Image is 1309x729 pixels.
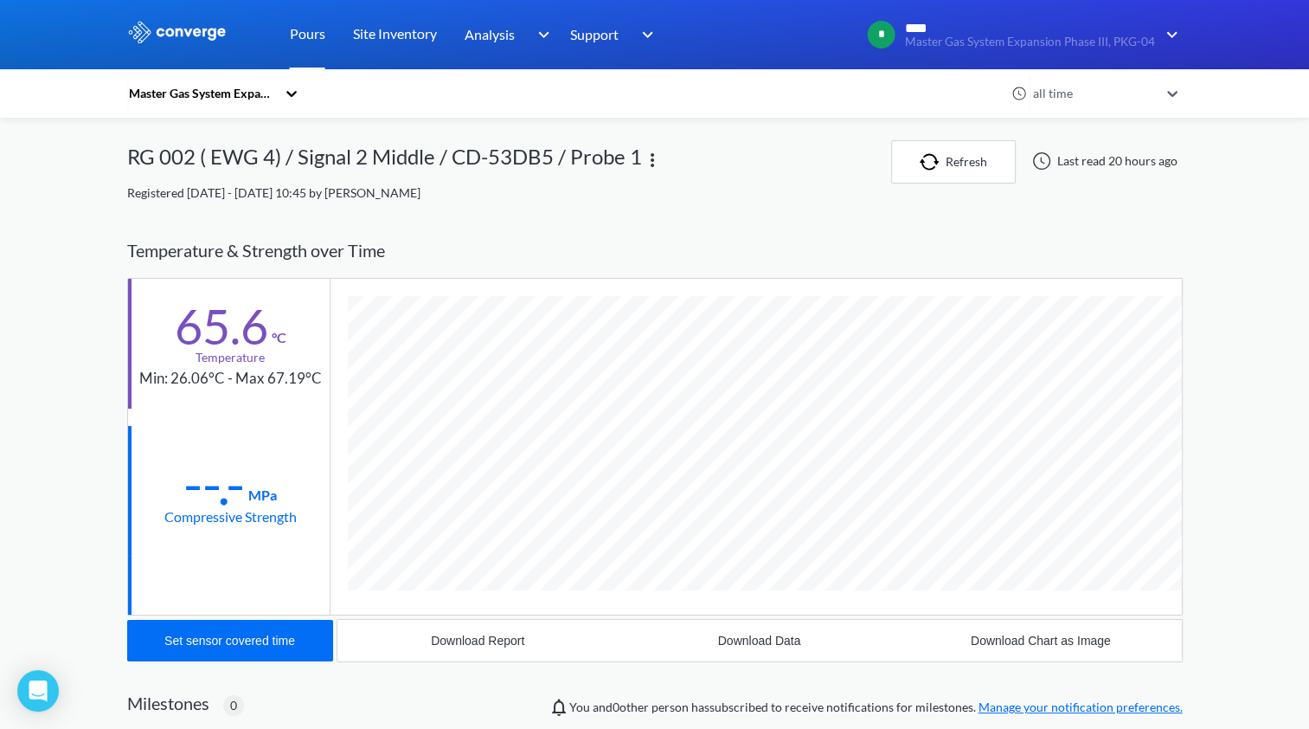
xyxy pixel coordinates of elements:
[718,634,801,648] div: Download Data
[431,634,524,648] div: Download Report
[337,620,619,661] button: Download Report
[127,140,642,184] div: RG 002 ( EWG 4) / Signal 2 Middle / CD-53DB5 / Probe 1
[569,698,1183,717] span: You and person has subscribed to receive notifications for milestones.
[1155,24,1183,45] img: downArrow.svg
[127,185,420,200] span: Registered [DATE] - [DATE] 10:45 by [PERSON_NAME]
[127,693,209,713] h2: Milestones
[920,153,946,171] img: icon-refresh.svg
[465,23,515,45] span: Analysis
[526,24,554,45] img: downArrow.svg
[613,700,649,714] span: 0 other
[175,305,268,348] div: 65.6
[900,620,1181,661] button: Download Chart as Image
[971,634,1111,648] div: Download Chart as Image
[17,670,59,712] div: Open Intercom Messenger
[619,620,900,661] button: Download Data
[549,697,569,718] img: notifications-icon.svg
[127,21,228,43] img: logo_ewhite.svg
[127,223,1183,278] div: Temperature & Strength over Time
[1011,86,1027,101] img: icon-clock.svg
[979,700,1183,714] a: Manage your notification preferences.
[570,23,619,45] span: Support
[642,150,663,171] img: more.svg
[631,24,658,45] img: downArrow.svg
[905,35,1155,48] span: Master Gas System Expansion Phase III, PKG-04
[196,348,265,367] div: Temperature
[127,84,276,103] div: Master Gas System Expansion Phase III, PKG-04
[139,367,322,390] div: Min: 26.06°C - Max 67.19°C
[127,620,333,661] button: Set sensor covered time
[1029,84,1158,103] div: all time
[183,462,245,506] div: --.-
[164,634,295,648] div: Set sensor covered time
[230,696,237,715] span: 0
[891,140,1016,184] button: Refresh
[164,506,297,527] div: Compressive Strength
[1023,151,1183,171] div: Last read 20 hours ago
